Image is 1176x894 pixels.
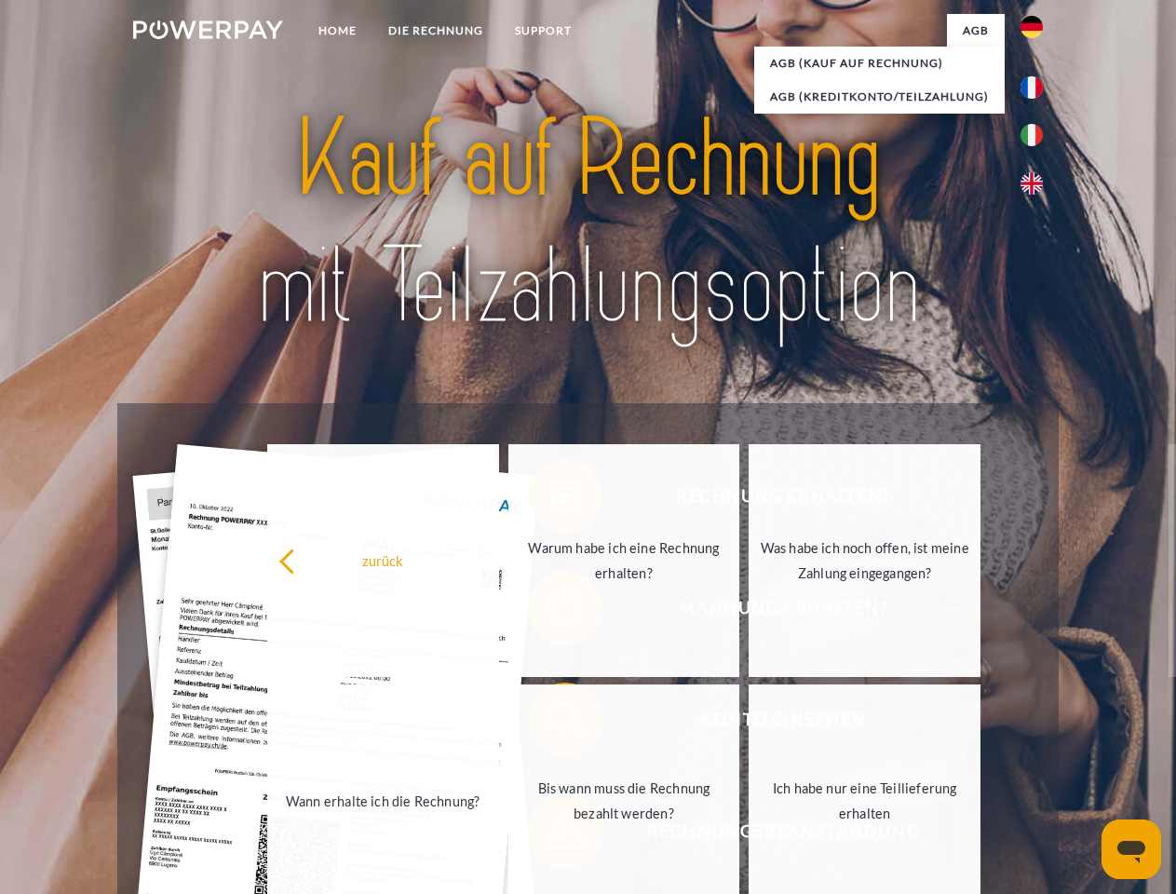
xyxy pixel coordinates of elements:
a: DIE RECHNUNG [372,14,499,47]
img: logo-powerpay-white.svg [133,20,283,39]
img: title-powerpay_de.svg [178,89,998,357]
a: Home [303,14,372,47]
div: Ich habe nur eine Teillieferung erhalten [760,776,969,826]
div: Wann erhalte ich die Rechnung? [278,788,488,813]
a: Was habe ich noch offen, ist meine Zahlung eingegangen? [749,444,980,677]
div: zurück [278,548,488,573]
a: AGB (Kreditkonto/Teilzahlung) [754,80,1005,114]
iframe: Schaltfläche zum Öffnen des Messaging-Fensters [1102,819,1161,879]
img: de [1021,16,1043,38]
a: SUPPORT [499,14,588,47]
div: Bis wann muss die Rechnung bezahlt werden? [520,776,729,826]
img: it [1021,124,1043,146]
div: Warum habe ich eine Rechnung erhalten? [520,535,729,586]
a: AGB (Kauf auf Rechnung) [754,47,1005,80]
img: fr [1021,76,1043,99]
div: Was habe ich noch offen, ist meine Zahlung eingegangen? [760,535,969,586]
img: en [1021,172,1043,195]
a: agb [947,14,1005,47]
